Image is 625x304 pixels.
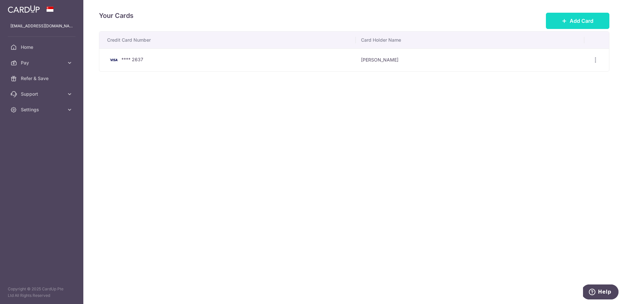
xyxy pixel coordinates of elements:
img: Bank Card [107,56,120,64]
span: Refer & Save [21,75,64,82]
span: Home [21,44,64,50]
th: Card Holder Name [356,32,584,48]
img: CardUp [8,5,40,13]
h4: Your Cards [99,10,133,21]
span: Help [15,5,28,10]
p: [EMAIL_ADDRESS][DOMAIN_NAME] [10,23,73,29]
span: Pay [21,60,64,66]
td: [PERSON_NAME] [356,48,584,71]
button: Add Card [546,13,609,29]
span: Settings [21,106,64,113]
iframe: Opens a widget where you can find more information [583,284,618,301]
span: Support [21,91,64,97]
th: Credit Card Number [99,32,356,48]
span: Add Card [570,17,593,25]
